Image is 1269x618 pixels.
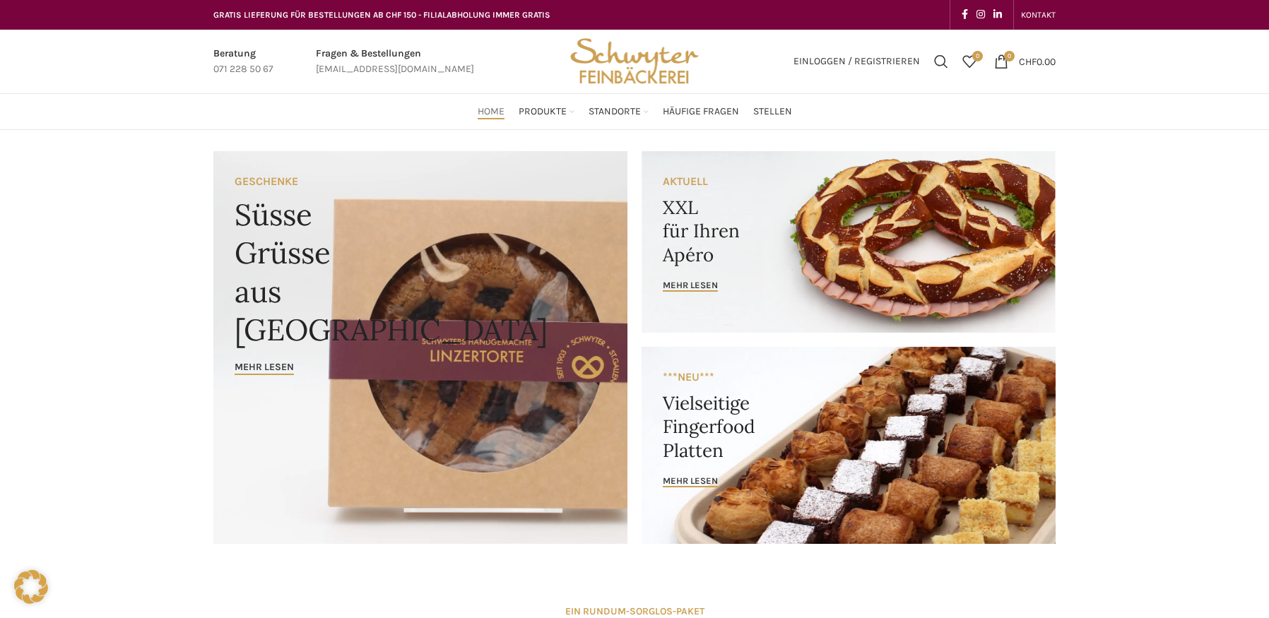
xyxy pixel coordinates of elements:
[1019,55,1037,67] span: CHF
[793,57,920,66] span: Einloggen / Registrieren
[478,97,504,126] a: Home
[786,47,927,76] a: Einloggen / Registrieren
[1019,55,1056,67] bdi: 0.00
[565,30,704,93] img: Bäckerei Schwyter
[206,97,1063,126] div: Main navigation
[989,5,1006,25] a: Linkedin social link
[213,10,550,20] span: GRATIS LIEFERUNG FÜR BESTELLUNGEN AB CHF 150 - FILIALABHOLUNG IMMER GRATIS
[565,54,704,66] a: Site logo
[589,105,641,119] span: Standorte
[316,46,474,78] a: Infobox link
[753,97,792,126] a: Stellen
[927,47,955,76] a: Suchen
[565,605,704,617] strong: EIN RUNDUM-SORGLOS-PAKET
[642,347,1056,544] a: Banner link
[1014,1,1063,29] div: Secondary navigation
[213,46,273,78] a: Infobox link
[972,5,989,25] a: Instagram social link
[955,47,984,76] a: 0
[589,97,649,126] a: Standorte
[972,51,983,61] span: 0
[955,47,984,76] div: Meine Wunschliste
[478,105,504,119] span: Home
[213,151,627,544] a: Banner link
[642,151,1056,333] a: Banner link
[519,105,567,119] span: Produkte
[519,97,574,126] a: Produkte
[663,105,739,119] span: Häufige Fragen
[1021,10,1056,20] span: KONTAKT
[957,5,972,25] a: Facebook social link
[1021,1,1056,29] a: KONTAKT
[663,97,739,126] a: Häufige Fragen
[987,47,1063,76] a: 0 CHF0.00
[1004,51,1015,61] span: 0
[753,105,792,119] span: Stellen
